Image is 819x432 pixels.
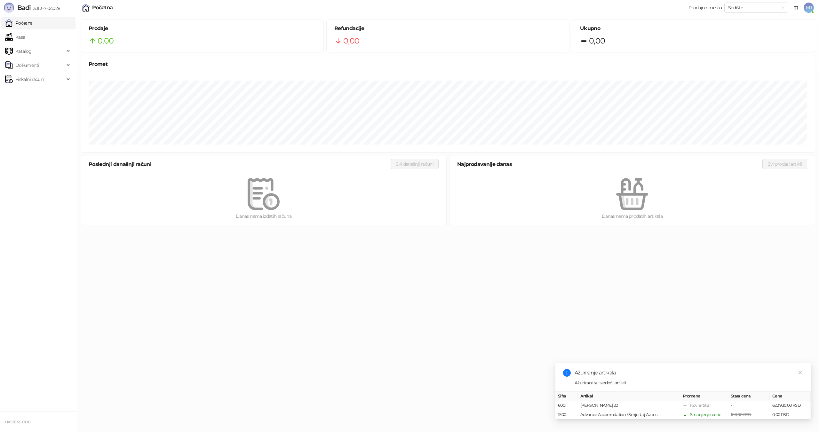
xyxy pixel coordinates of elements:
[89,60,807,68] div: Promet
[89,25,316,32] h5: Prodaje
[791,3,801,13] a: Dokumentacija
[690,412,721,418] div: Smanjenje cene
[762,159,807,169] button: Svi prodati artikli
[575,379,804,386] div: Ažurirani su sledeći artikli:
[770,410,811,420] td: 0,00 RSD
[555,392,578,401] th: Šifra
[15,45,32,58] span: Katalog
[343,35,359,47] span: 0,00
[563,369,571,377] span: info-circle
[731,412,751,417] span: 100,00 RSD
[91,213,436,220] div: Danas nema izdatih računa
[5,420,31,424] small: HASTENS DOO
[391,159,439,169] button: Svi današnji računi
[15,73,44,86] span: Fiskalni računi
[690,402,710,409] div: Novi artikal
[728,392,770,401] th: Stara cena
[797,369,804,376] a: Close
[770,392,811,401] th: Cena
[578,401,680,410] td: [PERSON_NAME] 20
[334,25,561,32] h5: Refundacije
[575,369,804,377] div: Ažuriranje artikala
[798,370,802,375] span: close
[555,410,578,420] td: 1500
[770,401,811,410] td: 622.930,00 RSD
[804,3,814,13] span: MJ
[580,25,807,32] h5: Ukupno
[15,59,39,72] span: Dokumenti
[5,31,25,43] a: Kasa
[578,410,680,420] td: Advance Accomodation / Smjestaj Avans
[17,4,31,12] span: Badi
[460,213,805,220] div: Danas nema prodatih artikala
[31,5,60,11] span: 3.11.3-710c028
[555,401,578,410] td: 6001
[5,17,33,29] a: Početna
[688,5,722,10] div: Prodajno mesto
[4,3,14,13] img: Logo
[89,160,391,168] div: Poslednji današnji računi
[578,392,680,401] th: Artikal
[728,3,784,12] span: Sedište
[589,35,605,47] span: 0,00
[92,5,113,10] div: Početna
[728,401,770,410] td: -
[680,392,728,401] th: Promena
[98,35,114,47] span: 0,00
[457,160,762,168] div: Najprodavanije danas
